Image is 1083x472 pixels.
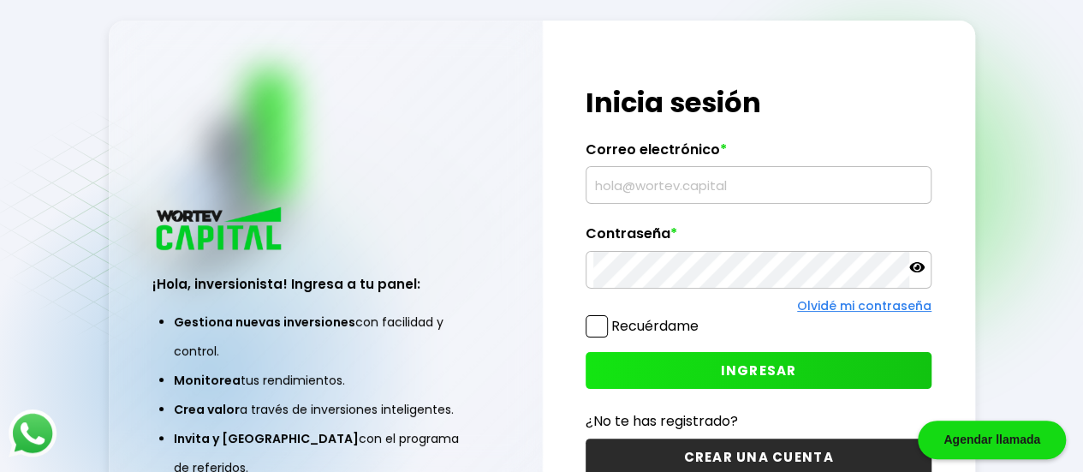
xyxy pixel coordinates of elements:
li: a través de inversiones inteligentes. [174,395,477,424]
a: Olvidé mi contraseña [797,297,931,314]
label: Contraseña [586,225,931,251]
label: Correo electrónico [586,141,931,167]
p: ¿No te has registrado? [586,410,931,432]
span: Crea valor [174,401,240,418]
span: INGRESAR [721,361,797,379]
div: Agendar llamada [918,421,1066,459]
button: INGRESAR [586,352,931,389]
h3: ¡Hola, inversionista! Ingresa a tu panel: [152,274,498,294]
span: Gestiona nuevas inversiones [174,314,355,331]
h1: Inicia sesión [586,82,931,123]
span: Invita y [GEOGRAPHIC_DATA] [174,430,359,447]
img: logo_wortev_capital [152,205,288,255]
span: Monitorea [174,372,241,389]
input: hola@wortev.capital [593,167,924,203]
img: logos_whatsapp-icon.242b2217.svg [9,409,57,457]
label: Recuérdame [611,316,699,336]
li: con facilidad y control. [174,308,477,366]
li: tus rendimientos. [174,366,477,395]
